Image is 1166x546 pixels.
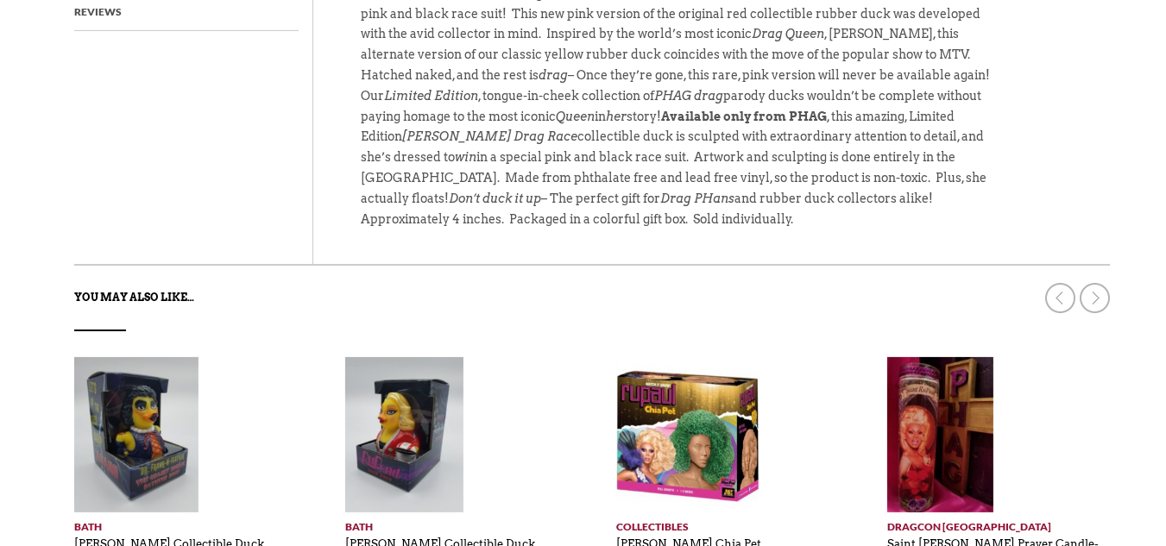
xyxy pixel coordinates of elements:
[556,110,595,123] em: Queen
[455,150,476,164] em: win
[660,191,734,205] em: Drag PHans
[887,512,1110,535] a: DragCon [GEOGRAPHIC_DATA]
[74,512,297,535] a: Bath
[449,191,541,205] em: Don’t duck it up
[384,89,478,103] em: Limited Edition
[616,512,839,535] a: Collectibles
[606,110,627,123] em: her
[654,89,723,103] em: PHAG drag
[752,27,824,41] em: Drag Queen
[345,512,568,535] a: Bath
[539,68,568,82] em: drag
[661,110,827,123] strong: Available only from PHAG
[402,129,577,143] em: [PERSON_NAME] Drag Race
[74,291,194,304] strong: You may also like…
